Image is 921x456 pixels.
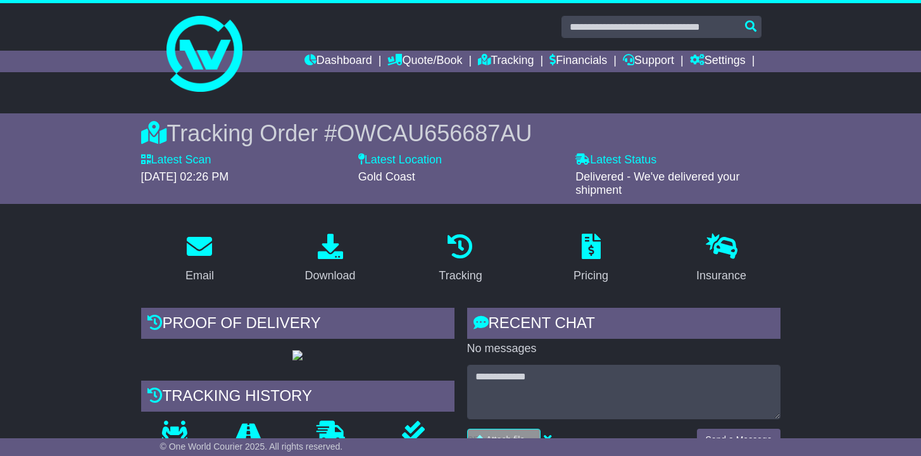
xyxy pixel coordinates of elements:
a: Tracking [478,51,534,72]
div: Pricing [573,267,608,284]
span: © One World Courier 2025. All rights reserved. [160,441,343,452]
button: Send a Message [697,429,780,451]
a: Tracking [430,229,490,289]
p: No messages [467,342,780,356]
a: Dashboard [304,51,372,72]
div: Tracking history [141,381,454,415]
span: Gold Coast [358,170,415,183]
a: Insurance [688,229,755,289]
label: Latest Status [575,153,656,167]
div: RECENT CHAT [467,308,780,342]
div: Tracking Order # [141,120,780,147]
a: Financials [549,51,607,72]
div: Email [185,267,214,284]
span: [DATE] 02:26 PM [141,170,229,183]
a: Quote/Book [387,51,462,72]
div: Insurance [696,267,746,284]
a: Support [623,51,674,72]
span: Delivered - We've delivered your shipment [575,170,739,197]
a: Download [296,229,363,289]
img: GetPodImage [292,350,303,360]
div: Proof of Delivery [141,308,454,342]
span: OWCAU656687AU [337,120,532,146]
label: Latest Location [358,153,442,167]
a: Email [177,229,222,289]
a: Settings [690,51,746,72]
div: Download [304,267,355,284]
div: Tracking [439,267,482,284]
label: Latest Scan [141,153,211,167]
a: Pricing [565,229,617,289]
